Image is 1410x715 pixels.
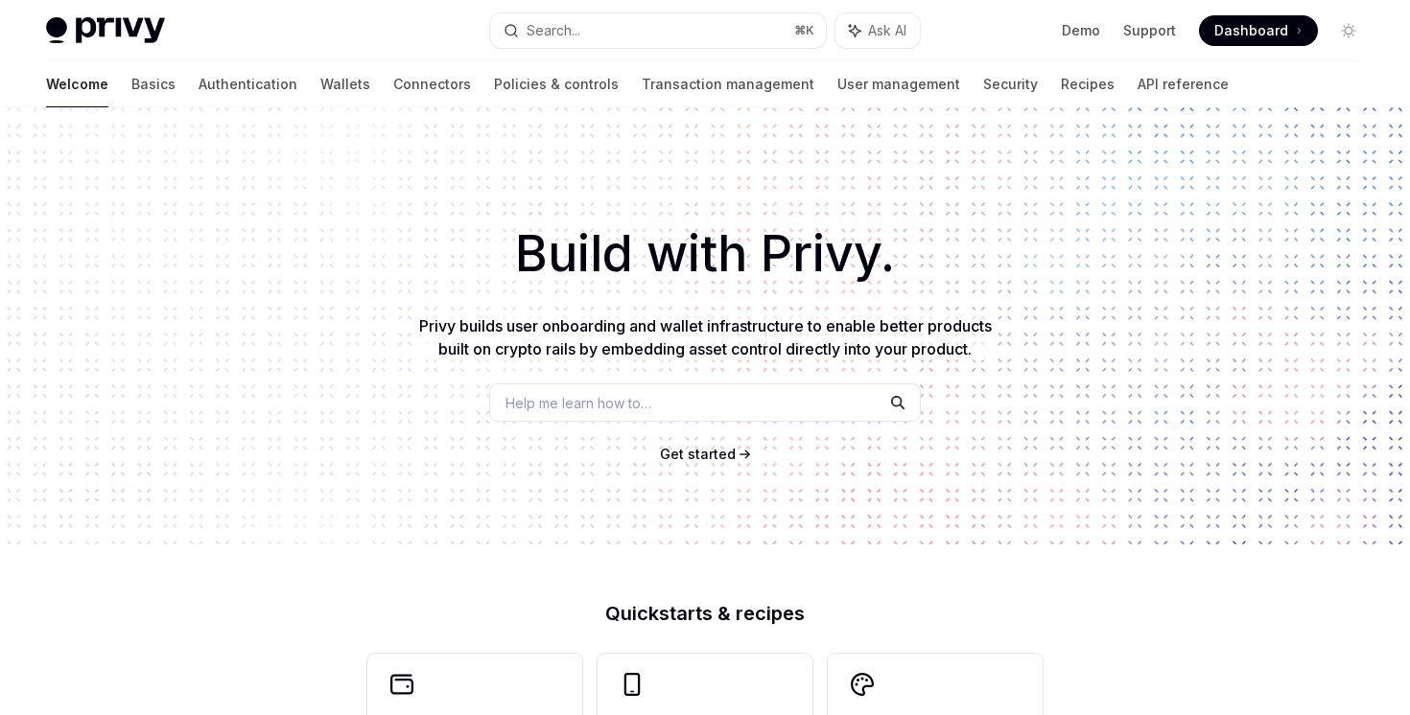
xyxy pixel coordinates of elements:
span: ⌘ K [794,23,814,38]
a: Wallets [320,61,370,107]
h1: Build with Privy. [31,217,1379,291]
img: light logo [46,17,165,44]
a: Policies & controls [494,61,619,107]
span: Help me learn how to… [505,393,651,413]
button: Toggle dark mode [1333,15,1364,46]
a: Dashboard [1199,15,1318,46]
button: Search...⌘K [490,13,825,48]
h2: Quickstarts & recipes [367,604,1043,623]
span: Get started [660,446,736,462]
a: Welcome [46,61,108,107]
span: Dashboard [1214,21,1288,40]
a: API reference [1138,61,1229,107]
a: Get started [660,445,736,464]
a: User management [837,61,960,107]
a: Transaction management [642,61,814,107]
a: Security [983,61,1038,107]
button: Ask AI [835,13,920,48]
span: Ask AI [868,21,906,40]
a: Authentication [199,61,297,107]
a: Support [1123,21,1176,40]
a: Basics [131,61,176,107]
a: Connectors [393,61,471,107]
div: Search... [527,19,580,42]
a: Demo [1062,21,1100,40]
span: Privy builds user onboarding and wallet infrastructure to enable better products built on crypto ... [419,316,992,358]
a: Recipes [1061,61,1115,107]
